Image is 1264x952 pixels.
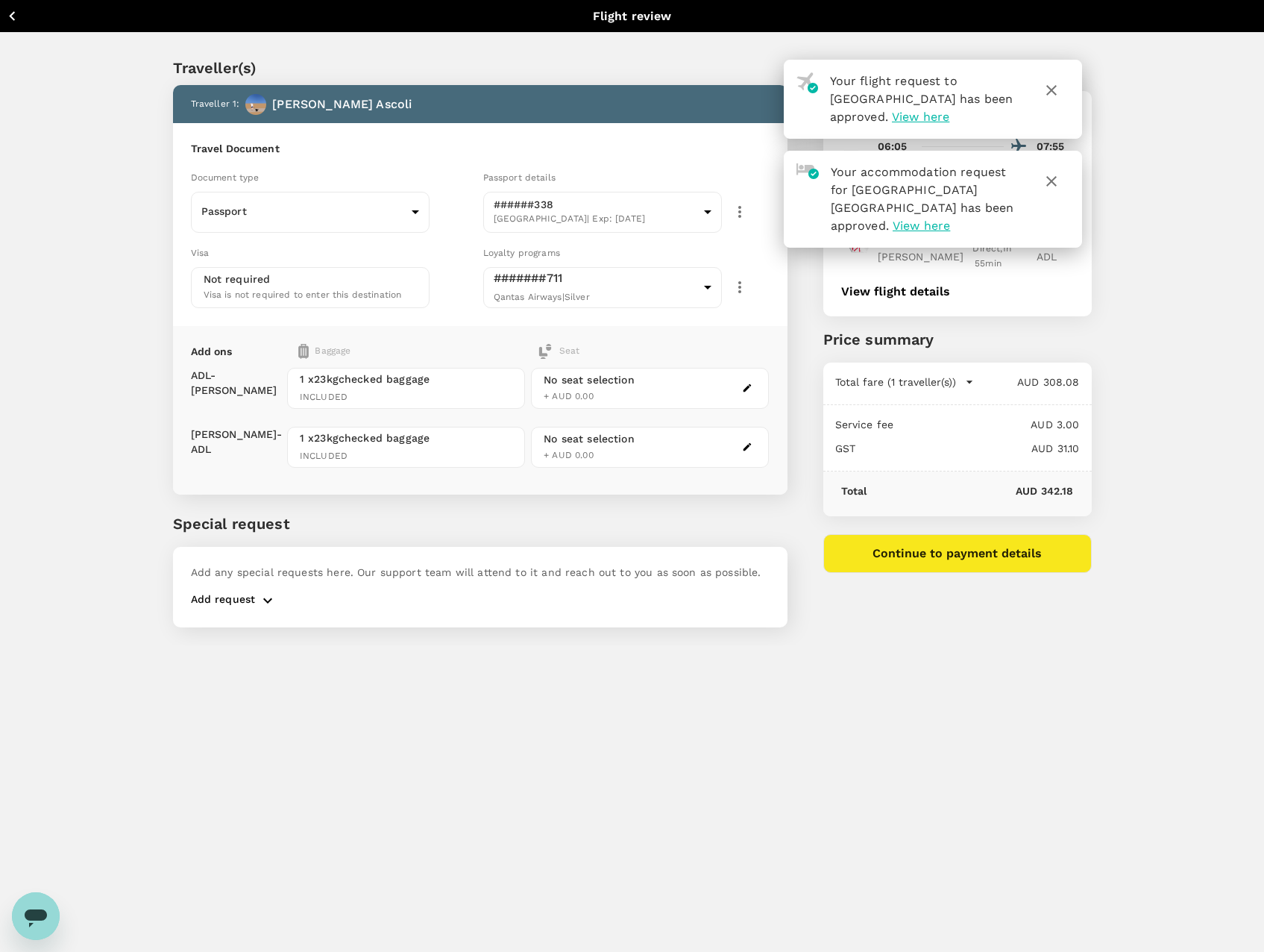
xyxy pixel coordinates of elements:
p: [PERSON_NAME] [878,249,964,264]
button: Continue to payment details [823,534,1092,573]
span: 1 x 23kg checked baggage [300,372,512,386]
p: Special request [173,513,787,535]
p: GST [835,441,855,456]
img: baggage-icon [538,344,553,359]
iframe: Button to launch messaging window [12,892,60,940]
button: Total fare (1 traveller(s)) [835,375,974,389]
span: + AUD 0.00 [544,391,594,401]
p: ADL [1037,249,1074,264]
div: Direct , 1h 55min [972,242,1003,272]
p: AUD 31.10 [855,441,1080,456]
p: AUD 342.18 [867,483,1073,498]
div: No seat selection [544,372,635,388]
p: Price summary [823,328,1092,351]
span: View here [892,110,949,124]
img: avatar-66a194e4c2394.png [245,94,266,115]
p: Service fee [835,417,894,432]
img: hotel-approved [796,163,819,179]
div: ######338[GEOGRAPHIC_DATA]| Exp: [DATE] [483,187,722,237]
div: Seat [538,344,579,359]
p: Passport [201,204,406,219]
span: Visa [191,248,210,258]
p: Traveller 1 : [191,97,240,112]
p: Flight review [593,7,672,25]
button: Back to flight results [6,7,136,25]
p: Add ons [191,344,233,359]
p: You've selected [823,57,1092,79]
p: Add any special requests here. Our support team will attend to it and reach out to you as soon as... [191,565,770,580]
p: AUD 3.00 [893,417,1079,432]
span: INCLUDED [300,449,512,464]
button: View flight details [841,285,950,298]
div: Baggage [298,344,472,359]
span: View here [893,219,950,233]
p: Total fare (1 traveller(s)) [835,375,956,389]
p: Total [841,483,867,498]
span: Your flight request to [GEOGRAPHIC_DATA] has been approved. [830,74,1013,124]
span: Loyalty programs [483,248,560,258]
p: [PERSON_NAME] - ADL [191,427,287,457]
span: Document type [191,172,260,183]
h6: Travel Document [191,141,770,157]
div: Passport [191,193,430,231]
span: 1 x 23kg checked baggage [300,430,512,445]
p: [PERSON_NAME] Ascoli [272,95,412,113]
p: Not required [204,272,271,286]
div: No seat selection [544,431,635,447]
img: baggage-icon [298,344,309,359]
p: Add request [191,592,256,610]
span: Qantas Airways | Silver [494,292,590,302]
span: Visa is not required to enter this destination [204,289,402,300]
p: #######711 [494,269,698,287]
span: Passport details [483,172,556,183]
p: AUD 308.08 [974,375,1080,389]
span: INCLUDED [300,390,512,405]
span: [GEOGRAPHIC_DATA] | Exp: [DATE] [494,212,698,227]
img: flight-approved [796,72,818,93]
span: Your accommodation request for [GEOGRAPHIC_DATA] [GEOGRAPHIC_DATA] has been approved. [831,165,1014,233]
p: Back to flight results [28,8,136,23]
p: ######338 [494,197,698,212]
p: ADL - [PERSON_NAME] [191,368,287,398]
p: Traveller(s) [173,57,787,79]
span: + AUD 0.00 [544,450,594,460]
div: #######711Qantas Airways|Silver [483,260,722,316]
